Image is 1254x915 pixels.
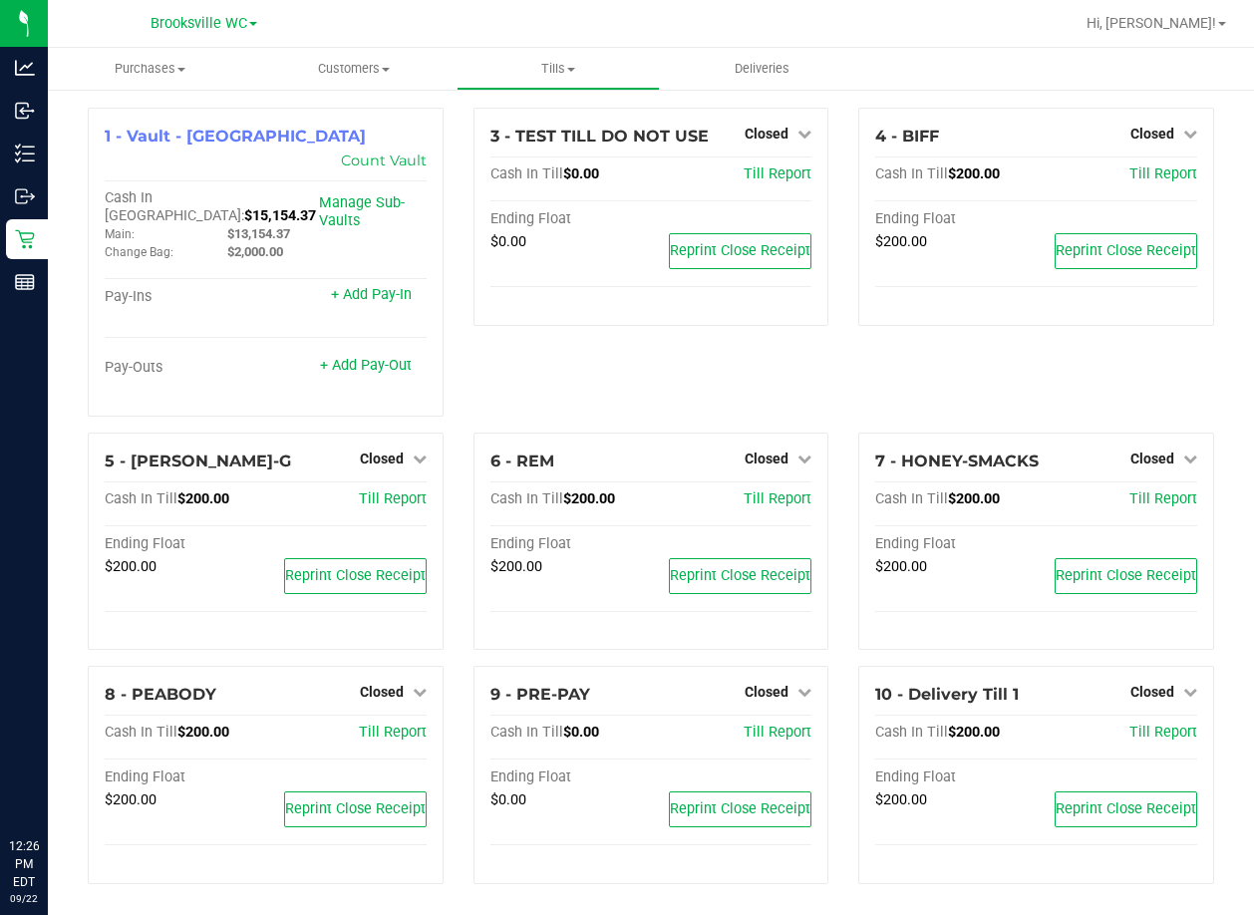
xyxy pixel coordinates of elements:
[105,127,366,146] span: 1 - Vault - [GEOGRAPHIC_DATA]
[875,558,927,575] span: $200.00
[341,152,427,169] a: Count Vault
[244,207,316,224] span: $15,154.37
[105,245,173,259] span: Change Bag:
[563,490,615,507] span: $200.00
[563,724,599,741] span: $0.00
[1087,15,1216,31] span: Hi, [PERSON_NAME]!
[875,452,1039,470] span: 7 - HONEY-SMACKS
[875,791,927,808] span: $200.00
[490,535,651,553] div: Ending Float
[9,837,39,891] p: 12:26 PM EDT
[320,357,412,374] a: + Add Pay-Out
[227,226,290,241] span: $13,154.37
[660,48,864,90] a: Deliveries
[457,48,661,90] a: Tills
[490,791,526,808] span: $0.00
[252,48,457,90] a: Customers
[1129,490,1197,507] a: Till Report
[105,359,265,377] div: Pay-Outs
[744,490,811,507] a: Till Report
[458,60,660,78] span: Tills
[105,490,177,507] span: Cash In Till
[177,724,229,741] span: $200.00
[20,756,80,815] iframe: Resource center
[490,452,554,470] span: 6 - REM
[745,126,788,142] span: Closed
[105,724,177,741] span: Cash In Till
[105,558,157,575] span: $200.00
[490,724,563,741] span: Cash In Till
[227,244,283,259] span: $2,000.00
[284,558,427,594] button: Reprint Close Receipt
[875,233,927,250] span: $200.00
[105,791,157,808] span: $200.00
[670,567,810,584] span: Reprint Close Receipt
[105,535,265,553] div: Ending Float
[744,165,811,182] a: Till Report
[669,791,811,827] button: Reprint Close Receipt
[875,685,1019,704] span: 10 - Delivery Till 1
[105,288,265,306] div: Pay-Ins
[15,272,35,292] inline-svg: Reports
[319,194,405,229] a: Manage Sub-Vaults
[15,58,35,78] inline-svg: Analytics
[875,535,1036,553] div: Ending Float
[9,891,39,906] p: 09/22
[105,227,135,241] span: Main:
[490,558,542,575] span: $200.00
[1055,791,1197,827] button: Reprint Close Receipt
[948,724,1000,741] span: $200.00
[360,451,404,466] span: Closed
[490,685,590,704] span: 9 - PRE-PAY
[48,60,252,78] span: Purchases
[744,724,811,741] a: Till Report
[875,127,939,146] span: 4 - BIFF
[1129,165,1197,182] a: Till Report
[670,242,810,259] span: Reprint Close Receipt
[15,101,35,121] inline-svg: Inbound
[490,165,563,182] span: Cash In Till
[1130,684,1174,700] span: Closed
[331,286,412,303] a: + Add Pay-In
[1056,242,1196,259] span: Reprint Close Receipt
[948,490,1000,507] span: $200.00
[875,768,1036,786] div: Ending Float
[285,567,426,584] span: Reprint Close Receipt
[875,210,1036,228] div: Ending Float
[1056,567,1196,584] span: Reprint Close Receipt
[1129,724,1197,741] a: Till Report
[15,144,35,163] inline-svg: Inventory
[359,490,427,507] a: Till Report
[563,165,599,182] span: $0.00
[253,60,456,78] span: Customers
[1055,233,1197,269] button: Reprint Close Receipt
[105,189,244,224] span: Cash In [GEOGRAPHIC_DATA]:
[359,724,427,741] a: Till Report
[177,490,229,507] span: $200.00
[1130,451,1174,466] span: Closed
[105,768,265,786] div: Ending Float
[285,800,426,817] span: Reprint Close Receipt
[670,800,810,817] span: Reprint Close Receipt
[1056,800,1196,817] span: Reprint Close Receipt
[669,558,811,594] button: Reprint Close Receipt
[708,60,816,78] span: Deliveries
[490,127,709,146] span: 3 - TEST TILL DO NOT USE
[875,490,948,507] span: Cash In Till
[151,15,247,32] span: Brooksville WC
[105,685,216,704] span: 8 - PEABODY
[490,210,651,228] div: Ending Float
[284,791,427,827] button: Reprint Close Receipt
[15,186,35,206] inline-svg: Outbound
[48,48,252,90] a: Purchases
[105,452,291,470] span: 5 - [PERSON_NAME]-G
[745,684,788,700] span: Closed
[490,490,563,507] span: Cash In Till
